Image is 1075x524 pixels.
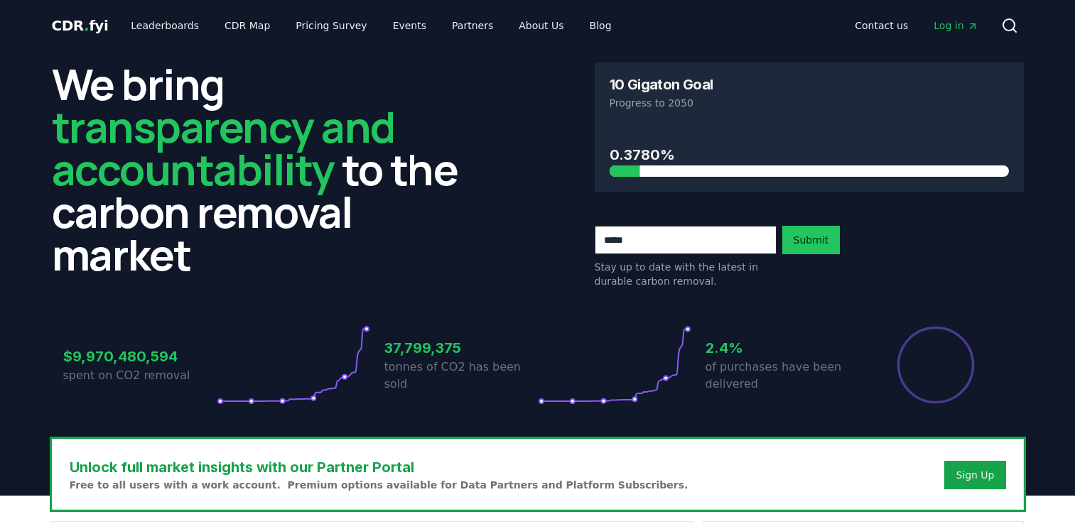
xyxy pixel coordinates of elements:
[944,461,1005,489] button: Sign Up
[52,97,395,198] span: transparency and accountability
[52,16,109,36] a: CDR.fyi
[384,337,538,359] h3: 37,799,375
[610,96,1009,110] p: Progress to 2050
[441,13,504,38] a: Partners
[843,13,989,38] nav: Main
[507,13,575,38] a: About Us
[782,226,841,254] button: Submit
[119,13,210,38] a: Leaderboards
[70,478,688,492] p: Free to all users with a work account. Premium options available for Data Partners and Platform S...
[382,13,438,38] a: Events
[896,325,976,405] div: Percentage of sales delivered
[706,359,859,393] p: of purchases have been delivered
[843,13,919,38] a: Contact us
[63,367,217,384] p: spent on CO2 removal
[922,13,989,38] a: Log in
[63,346,217,367] h3: $9,970,480,594
[213,13,281,38] a: CDR Map
[52,62,481,275] h2: We bring to the carbon removal market
[706,337,859,359] h3: 2.4%
[284,13,378,38] a: Pricing Survey
[956,468,994,482] a: Sign Up
[52,17,109,34] span: CDR fyi
[119,13,622,38] nav: Main
[70,457,688,478] h3: Unlock full market insights with our Partner Portal
[84,17,89,34] span: .
[934,18,978,33] span: Log in
[578,13,623,38] a: Blog
[595,260,777,288] p: Stay up to date with the latest in durable carbon removal.
[610,77,713,92] h3: 10 Gigaton Goal
[384,359,538,393] p: tonnes of CO2 has been sold
[610,144,1009,165] h3: 0.3780%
